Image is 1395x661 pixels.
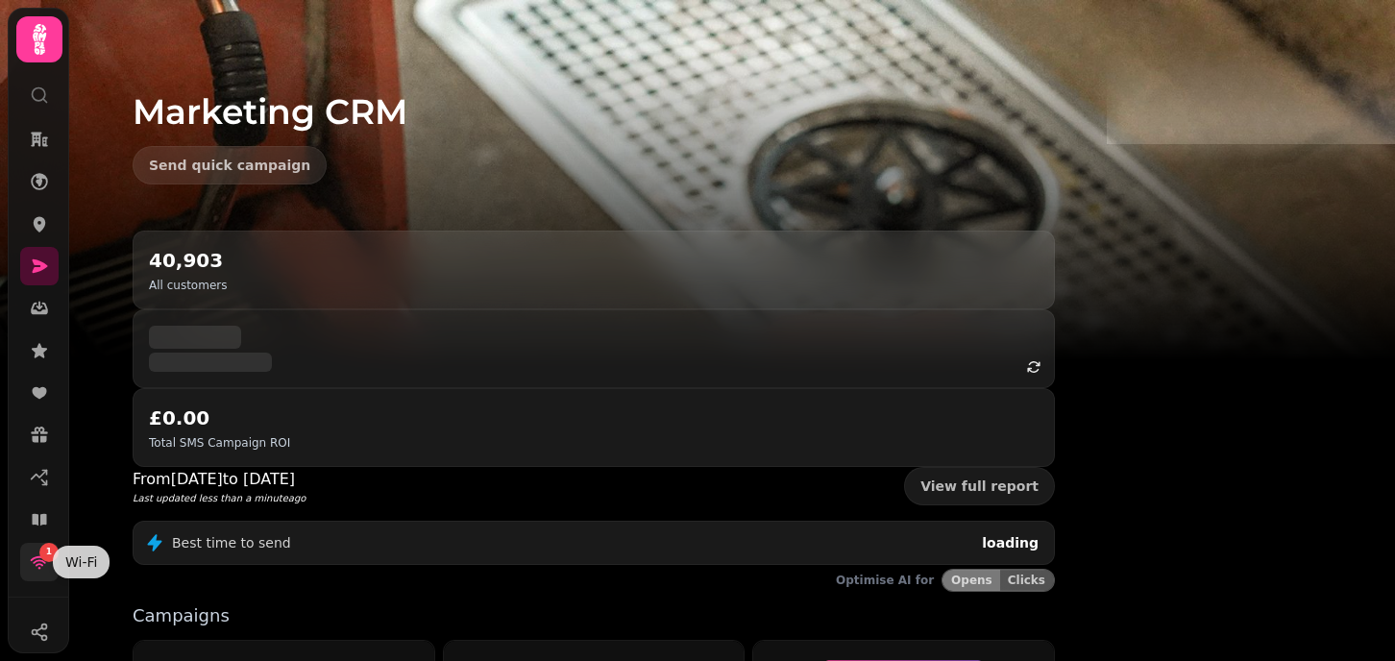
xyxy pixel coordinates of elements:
p: Optimise AI for [836,573,934,588]
h2: 40,903 [149,247,227,274]
button: Send quick campaign [133,146,327,184]
span: Clicks [1008,575,1045,586]
p: Last updated less than a minute ago [133,491,306,505]
span: Send quick campaign [149,159,310,172]
button: Clicks [1000,570,1054,591]
h1: Marketing CRM [133,46,1055,131]
span: loading [982,535,1039,551]
p: Best time to send [172,533,291,552]
button: Opens [942,570,1000,591]
span: 1 [46,546,52,559]
a: View full report [904,467,1055,505]
a: 1 [20,543,59,581]
button: refresh [1017,351,1050,383]
p: From [DATE] to [DATE] [133,468,306,491]
p: Campaigns [133,607,1055,624]
h2: £0.00 [149,404,290,431]
div: Wi-Fi [53,546,110,578]
p: Total SMS Campaign ROI [149,435,290,451]
p: All customers [149,278,227,293]
span: Opens [951,575,992,586]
